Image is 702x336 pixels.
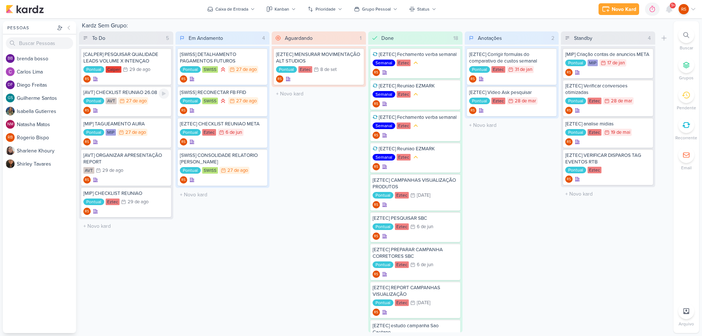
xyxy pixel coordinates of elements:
p: RS [567,140,571,144]
div: [MIP] TAGUEAMENTO AURA [83,121,169,127]
div: Renan Sena [276,75,283,83]
div: Criador(a): Renan Sena [565,138,573,146]
div: Guilherme Santos [6,94,15,102]
div: Renan Sena [180,138,187,146]
p: RS [85,178,89,182]
div: Criador(a): Renan Sena [180,107,187,114]
div: Semanal [373,60,395,66]
p: RS [181,109,186,113]
div: MIP [106,129,116,136]
div: 29 de ago [128,200,148,204]
div: 29 de ago [102,168,123,173]
div: [EZTEC] estudo campanha Sao Caetano [373,322,458,336]
p: DF [8,83,13,87]
div: Eztec [588,167,601,173]
div: Pontual [180,129,201,136]
img: kardz.app [6,5,44,14]
div: Renan Sena [83,208,91,215]
div: Pontual [180,98,201,104]
input: + Novo kard [466,120,558,131]
div: [SWISS] CONSOLIDADE RELATORIO MIGUEL [180,152,265,165]
input: + Novo kard [562,189,654,199]
div: Renan Sena [373,69,380,76]
div: Criador(a): Renan Sena [373,69,380,76]
div: 19 de mai [611,130,630,135]
p: RS [374,165,378,169]
div: [EZTEC] Fechamento verba semanal [373,114,458,121]
p: RS [181,178,186,182]
div: N a t a s h a M a t o s [17,121,76,128]
div: Eztec [202,129,216,136]
div: Calper [106,66,121,73]
div: Criador(a): Renan Sena [83,107,91,114]
p: bb [8,57,13,61]
div: 27 de ago [236,99,257,103]
div: Pontual [276,66,297,73]
div: Criador(a): Renan Sena [83,138,91,146]
div: Renan Sena [373,132,380,139]
div: Novo Kard [612,5,636,13]
div: MIP [588,60,598,66]
div: Ligar relógio [159,88,169,99]
div: [EZTEC] Video Ask pesquisar [469,89,555,96]
div: Diego Freitas [6,80,15,89]
div: Pontual [83,98,104,104]
div: Criador(a): Renan Sena [373,163,380,170]
div: SWISS [202,66,218,73]
div: S h a r l e n e K h o u r y [17,147,76,155]
div: Eztec [397,154,411,161]
div: Pontual [565,60,586,66]
div: Eztec [397,122,411,129]
p: RS [567,109,571,113]
div: Renan Sena [373,309,380,316]
p: RS [85,78,89,81]
div: 6 de jun [417,263,433,267]
div: Criador(a): Renan Sena [469,107,476,114]
div: 6 de jun [226,130,242,135]
div: Criador(a): Renan Sena [373,100,380,107]
div: Renan Sena [83,75,91,83]
div: Criador(a): Renan Sena [565,69,573,76]
p: RS [681,6,686,12]
div: Eztec [395,261,409,268]
div: [EZTEC] CAMPANHAS VISUALIZAÇÃO PRODUTOS [373,177,458,190]
div: Renan Sena [83,107,91,114]
div: Renan Sena [565,107,573,114]
p: RS [374,311,378,314]
div: 28 de mar [515,99,536,103]
div: Criador(a): Renan Sena [373,132,380,139]
p: GS [8,96,13,100]
div: Renan Sena [373,163,380,170]
div: 27 de ago [126,99,147,103]
div: [MIP] CHECKLIST REUNIAO [83,190,169,197]
p: RS [471,109,475,113]
div: [EZTEC] CHECKLIST REUNIAO META [180,121,265,127]
div: Pontual [373,261,393,268]
div: 29 de ago [129,67,150,72]
div: Pontual [373,223,393,230]
input: + Novo kard [273,88,365,99]
input: + Novo kard [80,221,172,231]
div: Renan Sena [373,100,380,107]
img: Isabella Gutierres [6,107,15,116]
p: NM [7,122,14,127]
div: [EZTEC] Corrigir formulas do comparativo de custos semanal [469,51,555,64]
div: [EZTEC] Reuniao EZMARK [373,83,458,89]
div: Pontual [373,299,393,306]
p: RS [85,140,89,144]
div: Criador(a): Renan Sena [373,201,380,208]
div: [MIP] Criação contas de anuncios META [565,51,651,58]
input: + Novo kard [177,189,268,200]
p: RS [181,78,186,81]
div: 6 de jun [417,224,433,229]
div: Pontual [83,199,104,205]
div: Criador(a): Renan Sena [83,75,91,83]
p: Email [681,165,692,171]
div: Natasha Matos [6,120,15,129]
div: Criador(a): Renan Sena [83,208,91,215]
p: Arquivo [679,321,694,327]
div: [EZTEC] REPORT CAMPANHAS VISUALIZAÇÃO [373,284,458,298]
div: Eztec [491,66,505,73]
div: Criador(a): Renan Sena [469,75,476,83]
p: RB [8,136,13,140]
